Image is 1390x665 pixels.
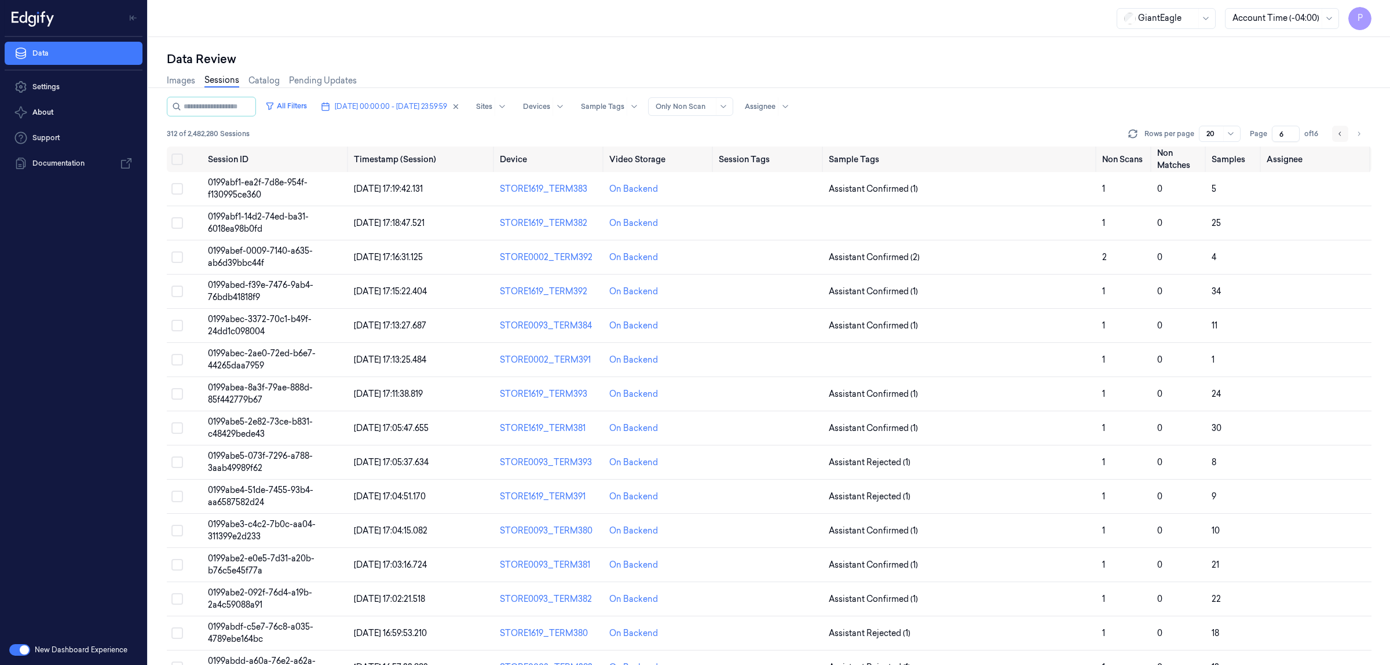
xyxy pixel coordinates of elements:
[1157,252,1162,262] span: 0
[354,491,426,502] span: [DATE] 17:04:51.170
[171,320,183,331] button: Select row
[829,456,910,469] span: Assistant Rejected (1)
[1212,628,1219,638] span: 18
[208,485,313,507] span: 0199abe4-51de-7455-93b4-aa6587582d24
[1212,286,1221,297] span: 34
[208,519,316,542] span: 0199abe3-c4c2-7b0c-aa04-311399e2d233
[354,423,429,433] span: [DATE] 17:05:47.655
[500,388,600,400] div: STORE1619_TERM393
[500,217,600,229] div: STORE1619_TERM382
[354,286,427,297] span: [DATE] 17:15:22.404
[208,553,314,576] span: 0199abe2-e0e5-7d31-a20b-b76c5e45f77a
[354,355,426,365] span: [DATE] 17:13:25.484
[171,354,183,366] button: Select row
[500,251,600,264] div: STORE0002_TERM392
[1157,286,1162,297] span: 0
[829,627,910,640] span: Assistant Rejected (1)
[1332,126,1348,142] button: Go to previous page
[171,491,183,502] button: Select row
[349,147,495,172] th: Timestamp (Session)
[609,627,658,640] div: On Backend
[208,587,312,610] span: 0199abe2-092f-76d4-a19b-2a4c59088a91
[171,525,183,536] button: Select row
[500,627,600,640] div: STORE1619_TERM380
[289,75,357,87] a: Pending Updates
[5,42,142,65] a: Data
[5,126,142,149] a: Support
[208,280,313,302] span: 0199abed-f39e-7476-9ab4-76bdb41818f9
[829,593,918,605] span: Assistant Confirmed (1)
[1351,126,1367,142] button: Go to next page
[609,354,658,366] div: On Backend
[609,388,658,400] div: On Backend
[354,184,423,194] span: [DATE] 17:19:42.131
[1212,525,1220,536] span: 10
[124,9,142,27] button: Toggle Navigation
[208,246,313,268] span: 0199abef-0009-7140-a635-ab6d39bbc44f
[1332,126,1367,142] nav: pagination
[829,422,918,434] span: Assistant Confirmed (1)
[5,75,142,98] a: Settings
[609,559,658,571] div: On Backend
[829,251,920,264] span: Assistant Confirmed (2)
[171,422,183,434] button: Select row
[1102,594,1105,604] span: 1
[208,382,313,405] span: 0199abea-8a3f-79ae-888d-85f442779b67
[1212,457,1216,467] span: 8
[1212,560,1219,570] span: 21
[1102,320,1105,331] span: 1
[1212,184,1216,194] span: 5
[829,491,910,503] span: Assistant Rejected (1)
[1102,457,1105,467] span: 1
[829,320,918,332] span: Assistant Confirmed (1)
[354,525,427,536] span: [DATE] 17:04:15.082
[335,101,447,112] span: [DATE] 00:00:00 - [DATE] 23:59:59
[208,622,313,644] span: 0199abdf-c5e7-76c8-a035-4789ebe164bc
[609,525,658,537] div: On Backend
[171,593,183,605] button: Select row
[824,147,1098,172] th: Sample Tags
[1212,252,1216,262] span: 4
[1157,320,1162,331] span: 0
[1102,252,1107,262] span: 2
[500,286,600,298] div: STORE1619_TERM392
[261,97,312,115] button: All Filters
[609,491,658,503] div: On Backend
[609,320,658,332] div: On Backend
[167,75,195,87] a: Images
[1348,7,1371,30] span: P
[171,456,183,468] button: Select row
[1102,560,1105,570] span: 1
[208,416,313,439] span: 0199abe5-2e82-73ce-b831-c48429bede43
[1102,218,1105,228] span: 1
[171,183,183,195] button: Select row
[171,217,183,229] button: Select row
[1212,355,1215,365] span: 1
[829,183,918,195] span: Assistant Confirmed (1)
[354,389,423,399] span: [DATE] 17:11:38.819
[208,451,313,473] span: 0199abe5-073f-7296-a788-3aab49989f62
[354,594,425,604] span: [DATE] 17:02:21.518
[171,388,183,400] button: Select row
[5,152,142,175] a: Documentation
[1157,628,1162,638] span: 0
[208,314,312,337] span: 0199abec-3372-70c1-b49f-24dd1c098004
[500,456,600,469] div: STORE0093_TERM393
[1157,594,1162,604] span: 0
[1157,355,1162,365] span: 0
[167,51,1371,67] div: Data Review
[1212,491,1216,502] span: 9
[495,147,605,172] th: Device
[204,74,239,87] a: Sessions
[354,252,423,262] span: [DATE] 17:16:31.125
[500,491,600,503] div: STORE1619_TERM391
[1212,218,1221,228] span: 25
[1157,389,1162,399] span: 0
[316,97,464,116] button: [DATE] 00:00:00 - [DATE] 23:59:59
[500,354,600,366] div: STORE0002_TERM391
[1144,129,1194,139] p: Rows per page
[1098,147,1153,172] th: Non Scans
[203,147,349,172] th: Session ID
[1102,184,1105,194] span: 1
[1102,525,1105,536] span: 1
